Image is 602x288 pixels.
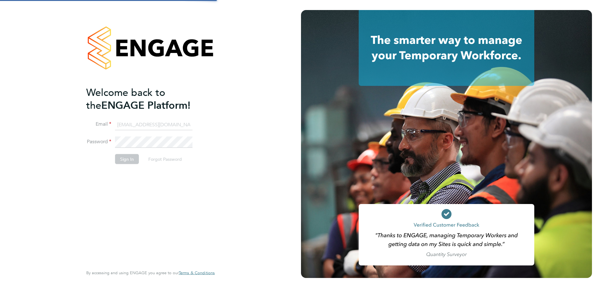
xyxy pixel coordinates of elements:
span: Terms & Conditions [179,270,215,275]
label: Password [86,139,111,145]
h2: ENGAGE Platform! [86,86,209,112]
span: By accessing and using ENGAGE you agree to our [86,270,215,275]
button: Forgot Password [143,154,187,164]
input: Enter your work email... [115,119,193,130]
span: Welcome back to the [86,86,165,111]
label: Email [86,121,111,128]
a: Terms & Conditions [179,270,215,275]
button: Sign In [115,154,139,164]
